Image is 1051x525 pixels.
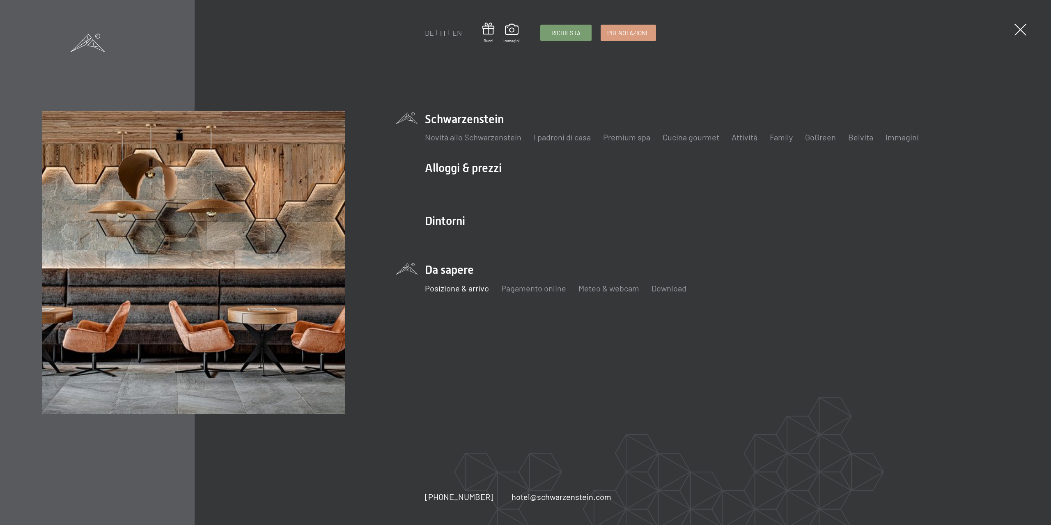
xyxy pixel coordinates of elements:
[805,132,836,142] a: GoGreen
[440,28,446,37] a: IT
[607,29,649,37] span: Prenotazione
[732,132,757,142] a: Attività
[770,132,793,142] a: Family
[425,28,434,37] a: DE
[534,132,591,142] a: I padroni di casa
[425,492,493,502] span: [PHONE_NUMBER]
[541,25,591,41] a: Richiesta
[503,38,520,44] span: Immagini
[848,132,873,142] a: Belvita
[601,25,656,41] a: Prenotazione
[551,29,581,37] span: Richiesta
[501,283,566,293] a: Pagamento online
[452,28,462,37] a: EN
[663,132,719,142] a: Cucina gourmet
[482,38,494,44] span: Buoni
[603,132,650,142] a: Premium spa
[512,491,611,502] a: hotel@schwarzenstein.com
[503,24,520,44] a: Immagini
[578,283,639,293] a: Meteo & webcam
[425,491,493,502] a: [PHONE_NUMBER]
[42,111,344,414] img: [Translate to Italienisch:]
[425,283,489,293] a: Posizione & arrivo
[652,283,686,293] a: Download
[482,23,494,44] a: Buoni
[425,132,521,142] a: Novità allo Schwarzenstein
[886,132,919,142] a: Immagini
